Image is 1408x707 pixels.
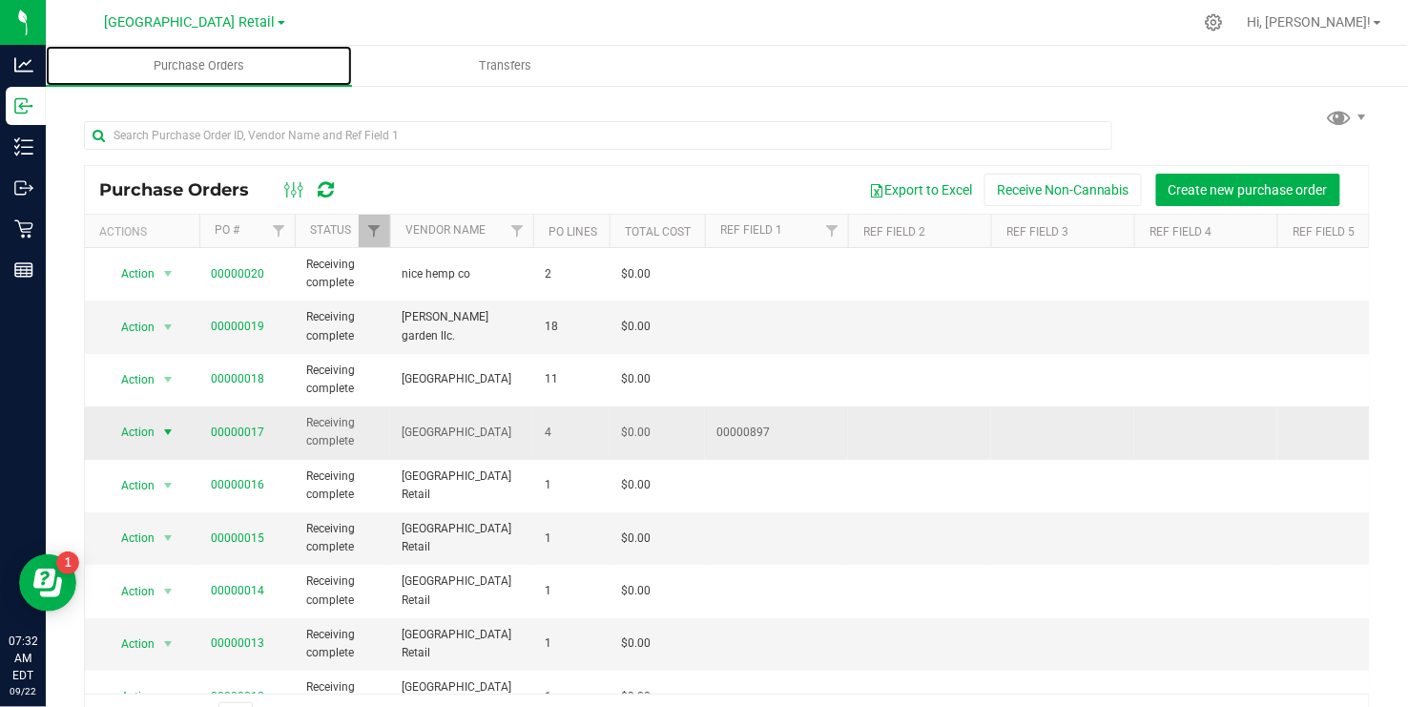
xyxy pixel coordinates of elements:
span: [GEOGRAPHIC_DATA] Retail [402,572,522,609]
span: $0.00 [621,318,651,336]
inline-svg: Retail [14,219,33,239]
span: Receiving complete [306,362,379,398]
span: Action [104,525,155,551]
span: $0.00 [621,582,651,600]
inline-svg: Inventory [14,137,33,156]
span: Action [104,366,155,393]
span: 1 [545,582,598,600]
a: 00000015 [211,531,264,545]
a: Total Cost [625,225,691,239]
span: Receiving complete [306,626,379,662]
iframe: Resource center [19,554,76,612]
span: 00000897 [716,424,837,442]
span: select [156,366,180,393]
span: Receiving complete [306,572,379,609]
a: Ref Field 3 [1006,225,1068,239]
span: 1 [545,634,598,653]
input: Search Purchase Order ID, Vendor Name and Ref Field 1 [84,121,1112,150]
a: Filter [502,215,533,247]
a: 00000014 [211,584,264,597]
inline-svg: Outbound [14,178,33,198]
a: Transfers [352,46,658,86]
a: Ref Field 2 [863,225,925,239]
span: Receiving complete [306,468,379,504]
span: Receiving complete [306,256,379,292]
a: Ref Field 1 [720,223,782,237]
span: select [156,472,180,499]
a: 00000012 [211,690,264,703]
a: Filter [263,215,295,247]
span: $0.00 [621,424,651,442]
span: Receiving complete [306,520,379,556]
span: Purchase Orders [99,179,268,200]
div: Actions [99,225,192,239]
a: Filter [359,215,390,247]
button: Export to Excel [857,174,984,206]
span: 1 [545,688,598,706]
a: 00000020 [211,267,264,281]
span: Transfers [453,57,557,74]
iframe: Resource center unread badge [56,551,79,574]
span: $0.00 [621,530,651,548]
span: $0.00 [621,688,651,706]
span: Action [104,472,155,499]
a: Ref Field 5 [1293,225,1355,239]
a: Purchase Orders [46,46,352,86]
span: Purchase Orders [128,57,270,74]
a: Status [310,223,351,237]
span: [GEOGRAPHIC_DATA] Retail [402,626,522,662]
span: Action [104,578,155,605]
span: 1 [545,530,598,548]
span: Receiving complete [306,308,379,344]
a: Filter [817,215,848,247]
span: nice hemp co [402,265,522,283]
inline-svg: Inbound [14,96,33,115]
a: Ref Field 4 [1149,225,1211,239]
inline-svg: Analytics [14,55,33,74]
a: 00000016 [211,478,264,491]
a: 00000017 [211,426,264,439]
button: Create new purchase order [1156,174,1340,206]
span: select [156,314,180,341]
span: Create new purchase order [1169,182,1328,198]
span: select [156,419,180,446]
a: 00000019 [211,320,264,333]
button: Receive Non-Cannabis [984,174,1142,206]
span: select [156,631,180,657]
span: Action [104,631,155,657]
span: [GEOGRAPHIC_DATA] Retail [402,520,522,556]
span: select [156,525,180,551]
a: 00000013 [211,636,264,650]
span: 18 [545,318,598,336]
span: Hi, [PERSON_NAME]! [1248,14,1372,30]
a: PO # [215,223,239,237]
span: 1 [545,476,598,494]
p: 09/22 [9,684,37,698]
span: Action [104,314,155,341]
span: [GEOGRAPHIC_DATA] Retail [105,14,276,31]
span: $0.00 [621,265,651,283]
span: 4 [545,424,598,442]
div: Manage settings [1202,13,1226,31]
span: [PERSON_NAME] garden llc. [402,308,522,344]
span: Receiving complete [306,414,379,450]
span: $0.00 [621,634,651,653]
a: PO Lines [549,225,597,239]
span: [GEOGRAPHIC_DATA] [402,370,522,388]
span: select [156,260,180,287]
a: Vendor Name [405,223,486,237]
span: $0.00 [621,370,651,388]
span: 2 [545,265,598,283]
span: $0.00 [621,476,651,494]
span: 11 [545,370,598,388]
p: 07:32 AM EDT [9,633,37,684]
inline-svg: Reports [14,260,33,280]
span: [GEOGRAPHIC_DATA] [402,424,522,442]
span: Action [104,260,155,287]
span: select [156,578,180,605]
span: [GEOGRAPHIC_DATA] Retail [402,468,522,504]
span: Action [104,419,155,446]
a: 00000018 [211,372,264,385]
